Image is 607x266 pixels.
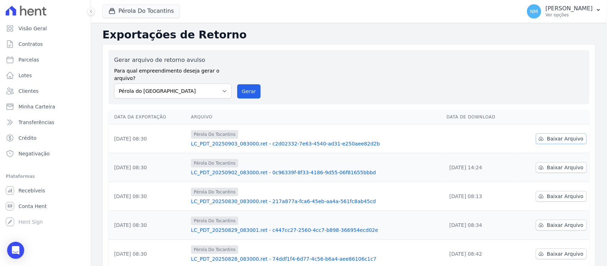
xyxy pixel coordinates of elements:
[191,130,238,139] span: Pérola Do Tocantins
[3,115,88,129] a: Transferências
[3,147,88,161] a: Negativação
[444,211,516,240] td: [DATE] 08:34
[3,183,88,198] a: Recebíveis
[547,164,584,171] span: Baixar Arquivo
[18,41,43,48] span: Contratos
[102,28,596,41] h2: Exportações de Retorno
[18,150,50,157] span: Negativação
[237,84,261,99] button: Gerar
[108,153,188,182] td: [DATE] 08:30
[536,162,587,173] a: Baixar Arquivo
[547,135,584,142] span: Baixar Arquivo
[536,133,587,144] a: Baixar Arquivo
[18,203,47,210] span: Conta Hent
[114,56,231,64] label: Gerar arquivo de retorno avulso
[191,198,441,205] a: LC_PDT_20250830_083000.ret - 217a877a-fca6-45eb-aa4a-561fc8ab45cd
[191,245,238,254] span: Pérola Do Tocantins
[545,12,593,18] p: Ver opções
[530,9,538,14] span: NM
[114,64,231,82] label: Para qual empreendimento deseja gerar o arquivo?
[444,153,516,182] td: [DATE] 14:24
[18,56,39,63] span: Parcelas
[547,193,584,200] span: Baixar Arquivo
[191,159,238,167] span: Pérola Do Tocantins
[18,25,47,32] span: Visão Geral
[18,72,32,79] span: Lotes
[18,187,45,194] span: Recebíveis
[191,217,238,225] span: Pérola Do Tocantins
[521,1,607,21] button: NM [PERSON_NAME] Ver opções
[3,131,88,145] a: Crédito
[547,222,584,229] span: Baixar Arquivo
[3,84,88,98] a: Clientes
[18,87,38,95] span: Clientes
[3,100,88,114] a: Minha Carteira
[7,242,24,259] div: Open Intercom Messenger
[536,191,587,202] a: Baixar Arquivo
[108,124,188,153] td: [DATE] 08:30
[18,103,55,110] span: Minha Carteira
[3,199,88,213] a: Conta Hent
[536,220,587,230] a: Baixar Arquivo
[188,110,444,124] th: Arquivo
[545,5,593,12] p: [PERSON_NAME]
[547,250,584,257] span: Baixar Arquivo
[191,169,441,176] a: LC_PDT_20250902_083000.ret - 0c96339f-8f33-4186-9d55-06f81655bbbd
[191,227,441,234] a: LC_PDT_20250829_083001.ret - c447cc27-2560-4cc7-b898-366954ecd02e
[102,4,180,18] button: Pérola Do Tocantins
[444,110,516,124] th: Data de Download
[191,188,238,196] span: Pérola Do Tocantins
[6,172,85,181] div: Plataformas
[108,110,188,124] th: Data da Exportação
[3,21,88,36] a: Visão Geral
[108,211,188,240] td: [DATE] 08:30
[3,37,88,51] a: Contratos
[3,53,88,67] a: Parcelas
[536,249,587,259] a: Baixar Arquivo
[18,134,37,142] span: Crédito
[108,182,188,211] td: [DATE] 08:30
[18,119,54,126] span: Transferências
[191,140,441,147] a: LC_PDT_20250903_083000.ret - c2d02332-7e63-4540-ad31-e250aee82d2b
[191,255,441,262] a: LC_PDT_20250828_083000.ret - 74ddf1f4-6d77-4c56-b6a4-aee86106c1c7
[3,68,88,83] a: Lotes
[444,182,516,211] td: [DATE] 08:13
